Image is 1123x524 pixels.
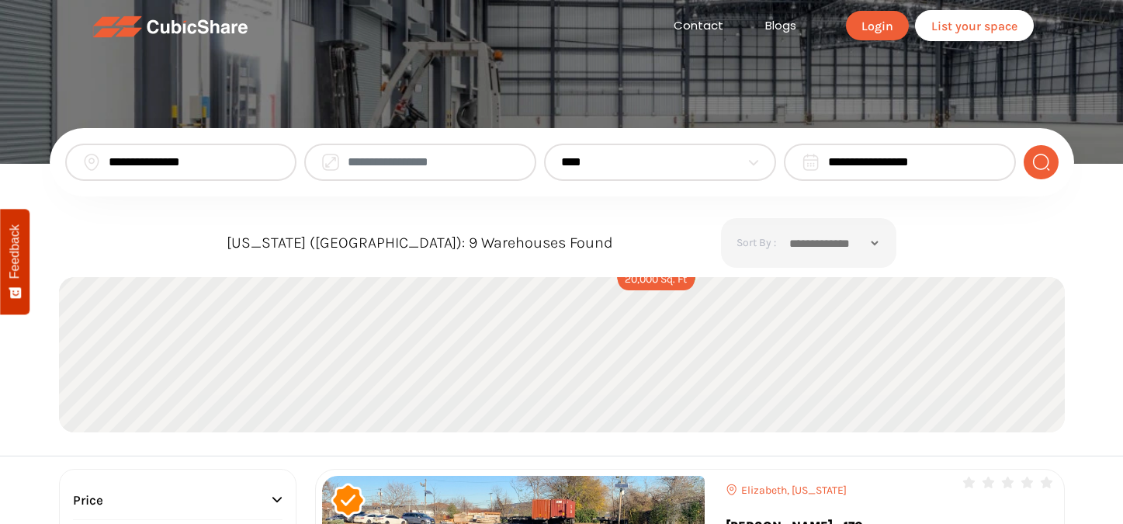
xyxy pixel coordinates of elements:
img: content_location_icon.png [726,484,738,496]
img: calendar.png [801,153,820,172]
img: location.png [82,153,101,172]
div: 2,000 Sq. Ft [618,265,695,287]
span: sort by : [737,234,776,252]
img: search-normal.png [1031,153,1051,172]
label: [US_STATE] ([GEOGRAPHIC_DATA]): 9 Warehouses Found [227,231,613,255]
span: Elizabeth, [US_STATE] [741,484,847,496]
button: Price [73,488,282,512]
a: Blogs [744,17,817,35]
a: Contact [653,17,744,35]
span: Price [73,488,103,512]
a: Login [846,11,909,40]
div: 20,000 Sq. Ft [617,269,694,290]
a: List your space [915,10,1034,41]
img: VerifiedIcon.png [330,482,366,519]
span: Feedback [8,224,22,279]
img: space field icon [321,153,340,172]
